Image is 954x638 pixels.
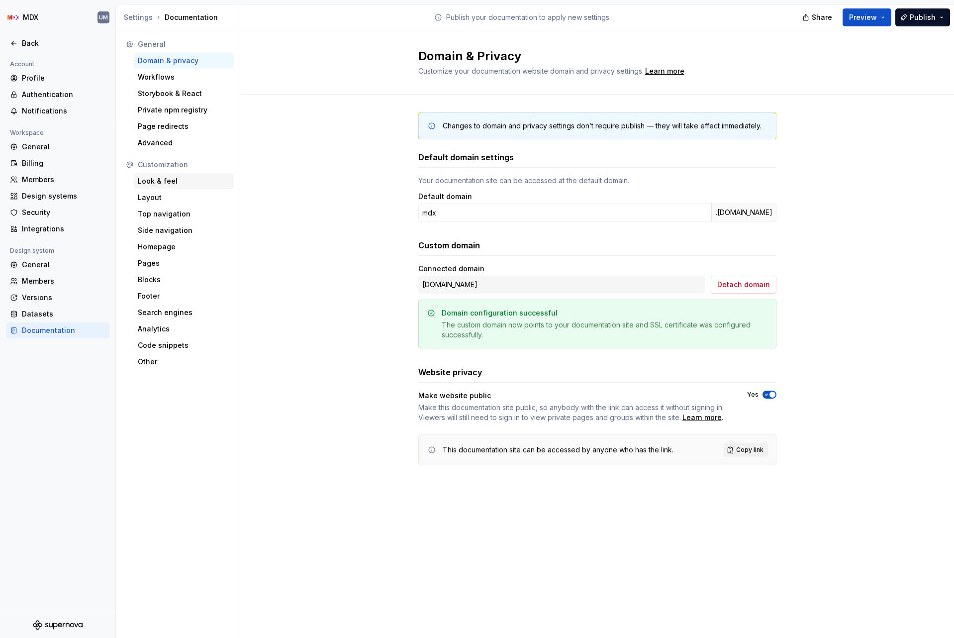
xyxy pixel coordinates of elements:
[711,204,776,221] div: .[DOMAIN_NAME]
[6,322,109,338] a: Documentation
[134,337,234,353] a: Code snippets
[442,320,767,340] div: The custom domain now points to your documentation site and SSL certificate was configured succes...
[23,12,38,22] div: MDX
[6,172,109,188] a: Members
[6,221,109,237] a: Integrations
[138,105,230,115] div: Private npm registry
[138,209,230,219] div: Top navigation
[442,308,558,318] div: Domain configuration successful
[33,620,83,630] svg: Supernova Logo
[2,6,113,28] button: MDXUM
[644,68,686,75] span: .
[418,176,776,186] div: Your documentation site can be accessed at the default domain.
[22,260,105,270] div: General
[134,69,234,85] a: Workflows
[138,258,230,268] div: Pages
[134,288,234,304] a: Footer
[6,257,109,273] a: General
[138,193,230,203] div: Layout
[843,8,891,26] button: Preview
[895,8,950,26] button: Publish
[6,139,109,155] a: General
[7,11,19,23] img: e41497f2-3305-4231-9db9-dd4d728291db.png
[711,276,776,294] button: Detach domain
[645,66,684,76] a: Learn more
[849,12,877,22] span: Preview
[736,446,763,454] span: Copy link
[812,12,832,22] span: Share
[747,391,759,399] label: Yes
[418,264,705,274] div: Connected domain
[138,275,230,285] div: Blocks
[138,357,230,367] div: Other
[22,90,105,100] div: Authentication
[134,86,234,102] a: Storybook & React
[418,48,764,64] h2: Domain & Privacy
[134,190,234,206] a: Layout
[134,53,234,69] a: Domain & privacy
[138,308,230,318] div: Search engines
[22,224,105,234] div: Integrations
[138,340,230,350] div: Code snippets
[797,8,839,26] button: Share
[134,272,234,288] a: Blocks
[418,192,472,202] label: Default domain
[446,12,611,22] p: Publish your documentation to apply new settings.
[418,403,729,423] span: .
[134,354,234,370] a: Other
[22,106,105,116] div: Notifications
[22,276,105,286] div: Members
[22,38,105,48] div: Back
[6,70,109,86] a: Profile
[724,443,768,457] button: Copy link
[138,72,230,82] div: Workflows
[22,208,105,217] div: Security
[124,12,236,22] div: Documentation
[418,239,480,251] h3: Custom domain
[6,87,109,103] a: Authentication
[418,391,729,401] div: Make website public
[134,102,234,118] a: Private npm registry
[682,413,722,423] a: Learn more
[717,280,770,290] span: Detach domain
[138,56,230,66] div: Domain & privacy
[138,324,230,334] div: Analytics
[6,290,109,306] a: Versions
[6,103,109,119] a: Notifications
[134,239,234,255] a: Homepage
[138,160,230,170] div: Customization
[138,176,230,186] div: Look & feel
[6,306,109,322] a: Datasets
[418,366,482,378] h3: Website privacy
[418,276,705,294] div: [DOMAIN_NAME]
[138,39,230,49] div: General
[6,35,109,51] a: Back
[99,13,108,21] div: UM
[134,206,234,222] a: Top navigation
[6,188,109,204] a: Design systems
[138,89,230,99] div: Storybook & React
[22,73,105,83] div: Profile
[134,173,234,189] a: Look & feel
[910,12,936,22] span: Publish
[138,225,230,235] div: Side navigation
[134,305,234,320] a: Search engines
[138,138,230,148] div: Advanced
[22,293,105,303] div: Versions
[6,205,109,220] a: Security
[22,191,105,201] div: Design systems
[443,445,673,455] div: This documentation site can be accessed by anyone who has the link.
[124,12,153,22] button: Settings
[138,291,230,301] div: Footer
[22,309,105,319] div: Datasets
[134,135,234,151] a: Advanced
[22,175,105,185] div: Members
[418,403,724,422] span: Make this documentation site public, so anybody with the link can access it without signing in. V...
[22,325,105,335] div: Documentation
[134,255,234,271] a: Pages
[443,121,762,131] div: Changes to domain and privacy settings don’t require publish — they will take effect immediately.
